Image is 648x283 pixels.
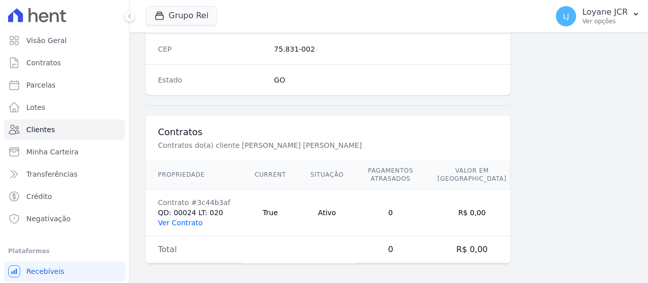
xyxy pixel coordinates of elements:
[548,2,648,30] button: LJ Loyane JCR Ver opções
[158,197,230,208] div: Contrato #3c44b3af
[4,164,125,184] a: Transferências
[4,75,125,95] a: Parcelas
[356,189,425,236] td: 0
[4,53,125,73] a: Contratos
[26,102,46,112] span: Lotes
[242,160,298,189] th: Current
[146,236,242,263] td: Total
[158,44,266,54] dt: CEP
[4,97,125,117] a: Lotes
[356,236,425,263] td: 0
[8,245,121,257] div: Plataformas
[146,160,242,189] th: Propriedade
[582,17,628,25] p: Ver opções
[274,44,498,54] dd: 75.831-002
[4,209,125,229] a: Negativação
[4,30,125,51] a: Visão Geral
[26,266,64,276] span: Recebíveis
[158,126,498,138] h3: Contratos
[26,147,78,157] span: Minha Carteira
[146,6,217,25] button: Grupo Rei
[158,140,498,150] p: Contratos do(a) cliente [PERSON_NAME] [PERSON_NAME]
[146,189,242,236] td: QD: 00024 LT: 020
[26,80,56,90] span: Parcelas
[4,119,125,140] a: Clientes
[274,75,498,85] dd: GO
[425,236,518,263] td: R$ 0,00
[4,261,125,281] a: Recebíveis
[298,189,356,236] td: Ativo
[26,125,55,135] span: Clientes
[242,189,298,236] td: True
[298,160,356,189] th: Situação
[425,189,518,236] td: R$ 0,00
[26,58,61,68] span: Contratos
[356,160,425,189] th: Pagamentos Atrasados
[158,75,266,85] dt: Estado
[26,214,71,224] span: Negativação
[4,142,125,162] a: Minha Carteira
[425,160,518,189] th: Valor em [GEOGRAPHIC_DATA]
[26,169,77,179] span: Transferências
[4,186,125,207] a: Crédito
[563,13,569,20] span: LJ
[158,219,202,227] a: Ver Contrato
[26,191,52,201] span: Crédito
[26,35,67,46] span: Visão Geral
[582,7,628,17] p: Loyane JCR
